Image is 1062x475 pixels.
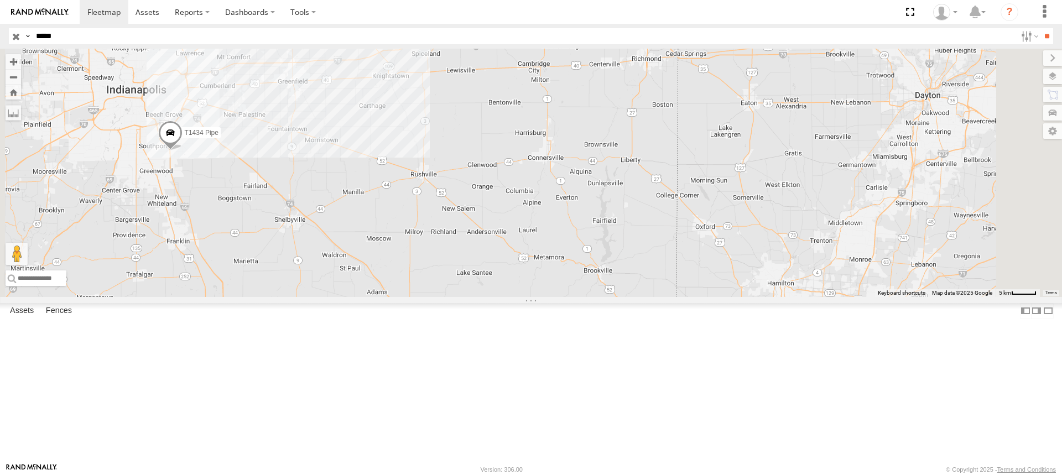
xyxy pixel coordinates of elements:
button: Map Scale: 5 km per 42 pixels [996,289,1040,297]
label: Hide Summary Table [1043,303,1054,319]
span: T1434 Pipe [185,129,218,137]
a: Terms and Conditions [997,466,1056,473]
span: 5 km [999,290,1011,296]
a: Visit our Website [6,464,57,475]
div: Version: 306.00 [481,466,523,473]
label: Fences [40,303,77,319]
label: Measure [6,105,21,121]
label: Search Filter Options [1017,28,1040,44]
button: Zoom Home [6,85,21,100]
label: Assets [4,303,39,319]
label: Search Query [23,28,32,44]
button: Drag Pegman onto the map to open Street View [6,243,28,265]
button: Zoom in [6,54,21,69]
label: Map Settings [1043,123,1062,139]
label: Dock Summary Table to the Left [1020,303,1031,319]
span: Map data ©2025 Google [932,290,992,296]
label: Dock Summary Table to the Right [1031,303,1042,319]
img: rand-logo.svg [11,8,69,16]
div: © Copyright 2025 - [946,466,1056,473]
button: Keyboard shortcuts [878,289,925,297]
div: Alex Mahr [929,4,961,20]
button: Zoom out [6,69,21,85]
a: Terms (opens in new tab) [1045,291,1057,295]
i: ? [1001,3,1018,21]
